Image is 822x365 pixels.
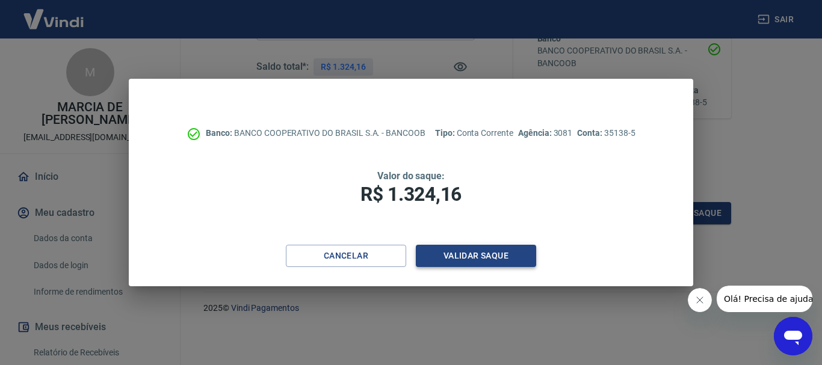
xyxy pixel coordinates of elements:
[435,127,513,140] p: Conta Corrente
[7,8,101,18] span: Olá! Precisa de ajuda?
[688,288,712,312] iframe: Fechar mensagem
[435,128,457,138] span: Tipo:
[717,286,812,312] iframe: Mensagem da empresa
[286,245,406,267] button: Cancelar
[577,128,604,138] span: Conta:
[518,128,554,138] span: Agência:
[377,170,445,182] span: Valor do saque:
[206,127,425,140] p: BANCO COOPERATIVO DO BRASIL S.A. - BANCOOB
[416,245,536,267] button: Validar saque
[360,183,462,206] span: R$ 1.324,16
[774,317,812,355] iframe: Botão para abrir a janela de mensagens
[577,127,635,140] p: 35138-5
[206,128,234,138] span: Banco:
[518,127,572,140] p: 3081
